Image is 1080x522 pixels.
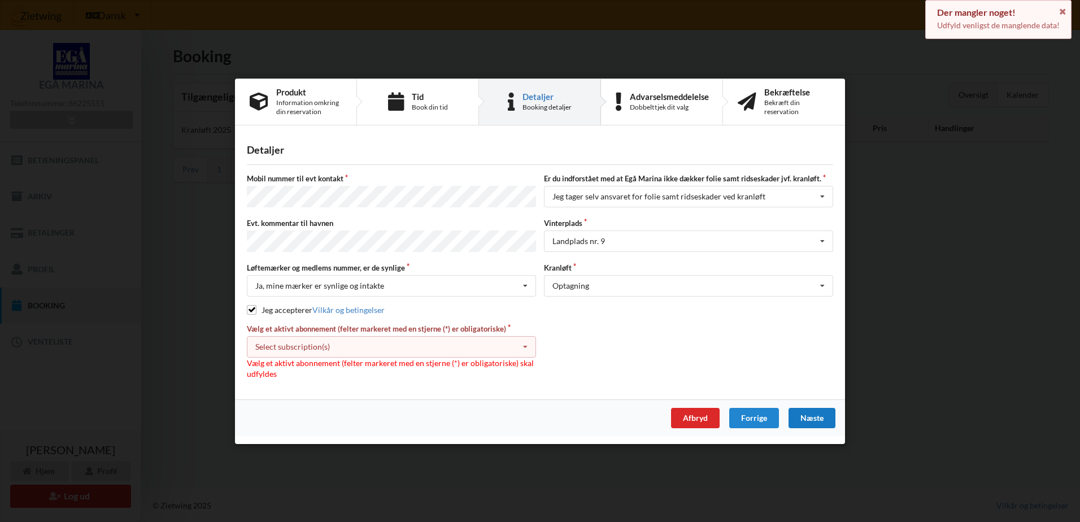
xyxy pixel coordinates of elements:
[247,262,536,272] label: Løftemærker og medlems nummer, er de synlige
[552,237,605,245] div: Landplads nr. 9
[630,102,709,111] div: Dobbelttjek dit valg
[247,305,385,315] label: Jeg accepterer
[412,92,448,101] div: Tid
[764,87,830,96] div: Bekræftelse
[522,102,572,111] div: Booking detaljer
[552,193,765,201] div: Jeg tager selv ansvaret for folie samt ridseskader ved kranløft
[544,218,833,228] label: Vinterplads
[247,323,536,333] label: Vælg et aktivt abonnement (felter markeret med en stjerne (*) er obligatoriske)
[276,87,342,96] div: Produkt
[630,92,709,101] div: Advarselsmeddelelse
[255,342,330,351] div: Select subscription(s)
[937,20,1060,31] p: Udfyld venligst de manglende data!
[247,143,833,156] div: Detaljer
[552,282,589,290] div: Optagning
[544,173,833,184] label: Er du indforstået med at Egå Marina ikke dækker folie samt ridseskader jvf. kranløft.
[312,305,385,315] a: Vilkår og betingelser
[247,218,536,228] label: Evt. kommentar til havnen
[255,282,384,290] div: Ja, mine mærker er synlige og intakte
[522,92,572,101] div: Detaljer
[671,408,720,428] div: Afbryd
[276,98,342,116] div: Information omkring din reservation
[247,358,534,379] span: Vælg et aktivt abonnement (felter markeret med en stjerne (*) er obligatoriske) skal udfyldes
[544,262,833,272] label: Kranløft
[247,173,536,184] label: Mobil nummer til evt kontakt
[937,7,1060,18] div: Der mangler noget!
[764,98,830,116] div: Bekræft din reservation
[412,102,448,111] div: Book din tid
[789,408,835,428] div: Næste
[729,408,779,428] div: Forrige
